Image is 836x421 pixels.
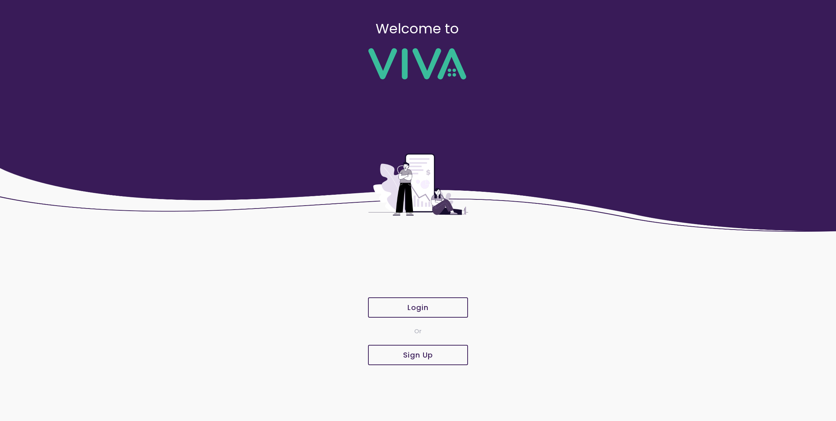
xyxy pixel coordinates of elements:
ion-button: Sign Up [368,345,468,365]
ion-text: Welcome to [376,19,459,38]
a: Sign Up [367,345,469,365]
ion-button: Login [368,297,468,318]
ion-text: Or [414,327,422,335]
a: Login [367,297,469,318]
img: entry [367,94,469,275]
